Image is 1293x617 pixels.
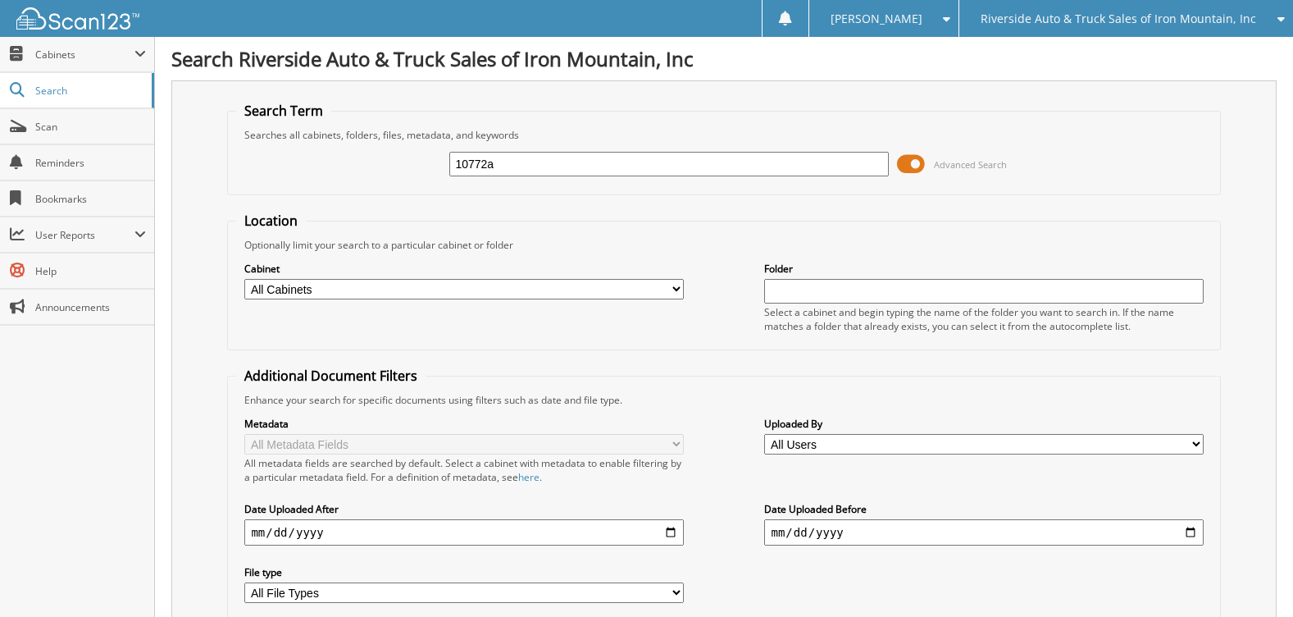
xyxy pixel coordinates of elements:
[518,470,540,484] a: here
[764,519,1203,546] input: end
[244,262,683,276] label: Cabinet
[236,212,306,230] legend: Location
[236,102,331,120] legend: Search Term
[35,228,134,242] span: User Reports
[35,120,146,134] span: Scan
[35,192,146,206] span: Bookmarks
[35,264,146,278] span: Help
[35,84,143,98] span: Search
[35,48,134,62] span: Cabinets
[764,305,1203,333] div: Select a cabinet and begin typing the name of the folder you want to search in. If the name match...
[244,519,683,546] input: start
[244,565,683,579] label: File type
[934,158,1007,171] span: Advanced Search
[831,14,922,24] span: [PERSON_NAME]
[16,7,139,30] img: scan123-logo-white.svg
[1211,538,1293,617] iframe: Chat Widget
[244,502,683,516] label: Date Uploaded After
[981,14,1256,24] span: Riverside Auto & Truck Sales of Iron Mountain, Inc
[764,417,1203,431] label: Uploaded By
[764,502,1203,516] label: Date Uploaded Before
[244,456,683,484] div: All metadata fields are searched by default. Select a cabinet with metadata to enable filtering b...
[236,238,1211,252] div: Optionally limit your search to a particular cabinet or folder
[35,300,146,314] span: Announcements
[764,262,1203,276] label: Folder
[171,45,1277,72] h1: Search Riverside Auto & Truck Sales of Iron Mountain, Inc
[236,393,1211,407] div: Enhance your search for specific documents using filters such as date and file type.
[236,367,426,385] legend: Additional Document Filters
[35,156,146,170] span: Reminders
[236,128,1211,142] div: Searches all cabinets, folders, files, metadata, and keywords
[244,417,683,431] label: Metadata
